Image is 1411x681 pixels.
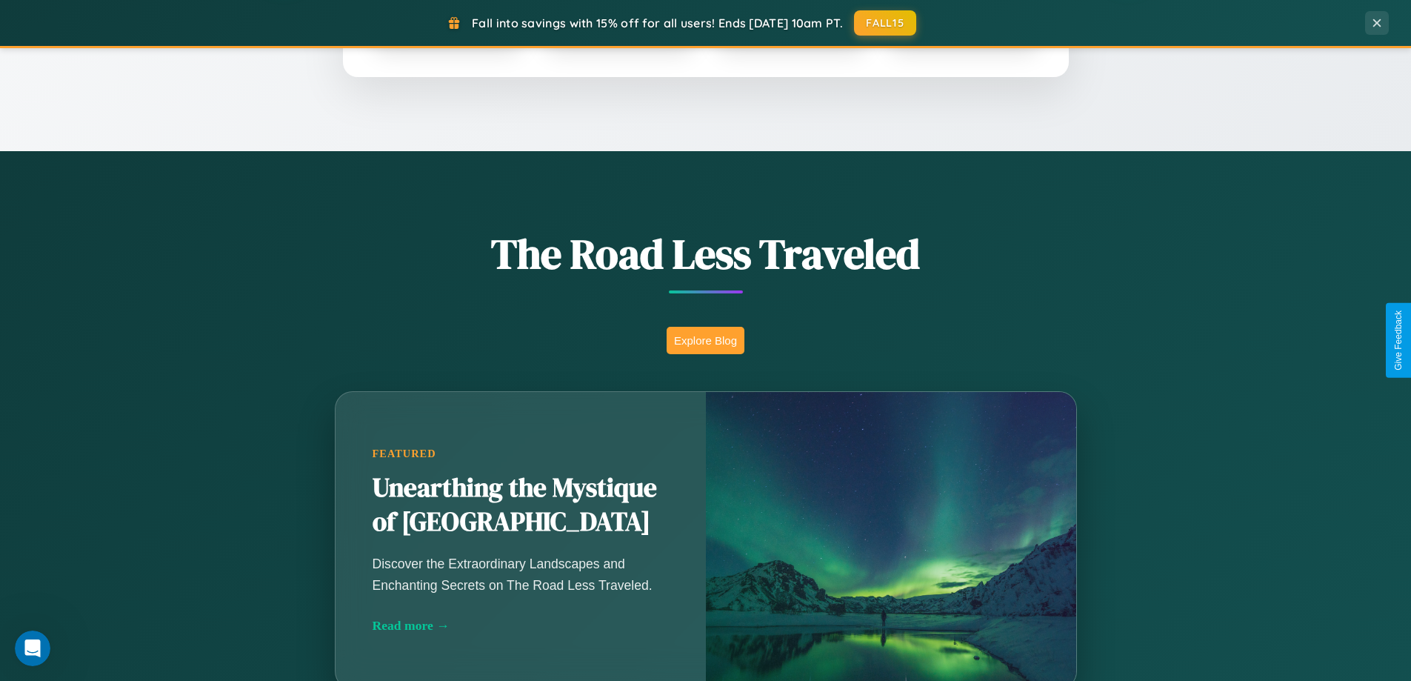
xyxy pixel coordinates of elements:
span: Fall into savings with 15% off for all users! Ends [DATE] 10am PT. [472,16,843,30]
h2: Unearthing the Mystique of [GEOGRAPHIC_DATA] [373,471,669,539]
h1: The Road Less Traveled [261,225,1150,282]
iframe: Intercom live chat [15,631,50,666]
div: Read more → [373,618,669,634]
button: Explore Blog [667,327,744,354]
p: Discover the Extraordinary Landscapes and Enchanting Secrets on The Road Less Traveled. [373,554,669,595]
div: Give Feedback [1393,310,1404,371]
button: FALL15 [854,10,916,36]
div: Featured [373,448,669,460]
